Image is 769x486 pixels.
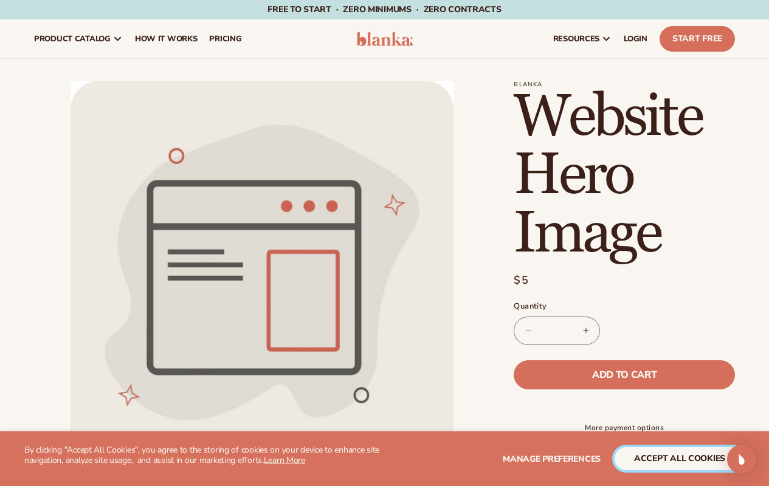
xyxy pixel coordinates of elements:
[618,19,653,58] a: LOGIN
[24,445,385,466] p: By clicking "Accept All Cookies", you agree to the storing of cookies on your device to enhance s...
[135,34,198,44] span: How It Works
[34,34,111,44] span: product catalog
[356,32,413,46] img: logo
[624,34,647,44] span: LOGIN
[203,19,247,58] a: pricing
[267,4,501,15] span: Free to start · ZERO minimums · ZERO contracts
[727,445,756,474] div: Open Intercom Messenger
[615,447,745,470] button: accept all cookies
[514,272,529,289] span: $5
[660,26,735,52] a: Start Free
[129,19,204,58] a: How It Works
[514,422,735,433] a: More payment options
[28,19,129,58] a: product catalog
[209,34,241,44] span: pricing
[514,81,735,88] p: Blanka
[503,447,601,470] button: Manage preferences
[553,34,599,44] span: resources
[514,301,735,313] label: Quantity
[264,454,305,466] a: Learn More
[514,360,735,389] button: Add to cart
[547,19,618,58] a: resources
[514,88,735,263] h1: Website Hero Image
[592,370,657,380] span: Add to cart
[503,453,601,465] span: Manage preferences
